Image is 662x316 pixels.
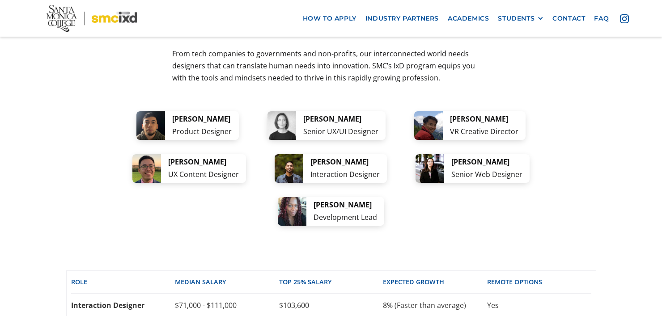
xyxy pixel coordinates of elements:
div: STUDENTS [498,14,535,22]
a: industry partners [361,10,443,26]
div: 8% (Faster than average) [383,300,487,310]
div: $71,000 - $111,000 [175,300,279,310]
div: STUDENTS [498,14,543,22]
div: [PERSON_NAME] [168,156,239,168]
div: Yes [487,300,591,310]
div: UX Content Designer [168,169,239,181]
div: Median SALARY [175,278,279,287]
a: Academics [443,10,493,26]
div: [PERSON_NAME] [451,156,522,168]
img: icon - instagram [620,14,629,23]
p: From tech companies to governments and non-profits, our interconnected world needs designers that... [172,48,490,84]
div: [PERSON_NAME] [310,156,380,168]
div: [PERSON_NAME] [450,113,518,125]
div: top 25% SALARY [279,278,383,287]
div: [PERSON_NAME] [314,199,377,211]
div: Interaction Designer [310,169,380,181]
div: Development Lead [314,211,377,223]
img: Santa Monica College - SMC IxD logo [47,5,137,31]
div: $103,600 [279,300,383,310]
div: Role [71,278,175,287]
div: EXPECTED GROWTH [383,278,487,287]
div: Interaction Designer [71,300,175,310]
div: [PERSON_NAME] [172,113,232,125]
div: Senior UX/UI Designer [303,126,378,138]
div: Product Designer [172,126,232,138]
a: contact [548,10,590,26]
a: how to apply [298,10,361,26]
a: faq [590,10,613,26]
div: VR Creative Director [450,126,518,138]
div: Senior Web Designer [451,169,522,181]
div: REMOTE OPTIONS [487,278,591,287]
div: [PERSON_NAME] [303,113,378,125]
